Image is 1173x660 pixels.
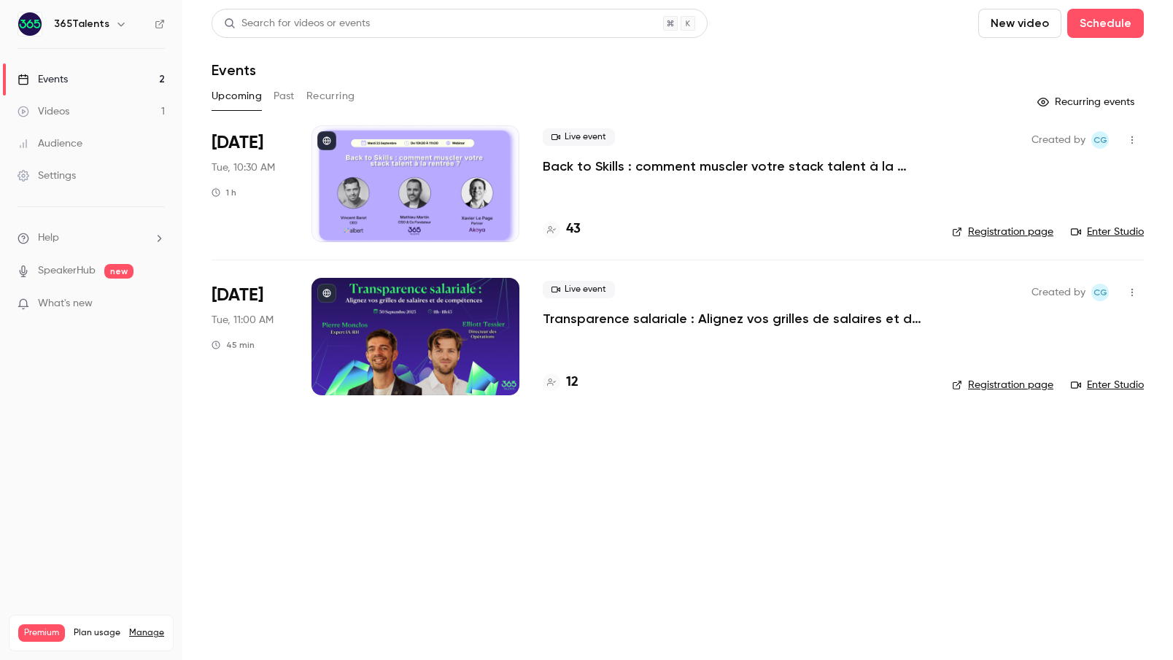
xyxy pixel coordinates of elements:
div: Settings [18,168,76,183]
span: What's new [38,296,93,311]
a: Transparence salariale : Alignez vos grilles de salaires et de compétences [543,310,929,327]
button: Past [274,85,295,108]
div: 45 min [212,339,255,351]
button: Recurring events [1031,90,1144,114]
div: Sep 30 Tue, 11:00 AM (Europe/Paris) [212,278,288,395]
a: Registration page [952,225,1053,239]
span: new [104,264,133,279]
a: Manage [129,627,164,639]
a: 12 [543,373,578,392]
span: Tue, 10:30 AM [212,160,275,175]
span: Plan usage [74,627,120,639]
span: Tue, 11:00 AM [212,313,274,327]
span: CG [1093,284,1107,301]
div: Search for videos or events [224,16,370,31]
h1: Events [212,61,256,79]
a: Enter Studio [1071,225,1144,239]
a: Enter Studio [1071,378,1144,392]
a: Registration page [952,378,1053,392]
img: 365Talents [18,12,42,36]
div: Sep 23 Tue, 10:30 AM (Europe/Paris) [212,125,288,242]
a: 43 [543,220,581,239]
span: [DATE] [212,131,263,155]
span: Cynthia Garcia [1091,284,1109,301]
a: SpeakerHub [38,263,96,279]
h6: 365Talents [54,17,109,31]
span: Created by [1031,131,1085,149]
div: Videos [18,104,69,119]
a: Back to Skills : comment muscler votre stack talent à la rentrée ? [543,158,929,175]
span: Premium [18,624,65,642]
div: Audience [18,136,82,151]
span: Live event [543,128,615,146]
div: 1 h [212,187,236,198]
button: Schedule [1067,9,1144,38]
span: Cynthia Garcia [1091,131,1109,149]
span: Live event [543,281,615,298]
button: Upcoming [212,85,262,108]
span: Created by [1031,284,1085,301]
span: CG [1093,131,1107,149]
span: [DATE] [212,284,263,307]
li: help-dropdown-opener [18,230,165,246]
button: New video [978,9,1061,38]
iframe: Noticeable Trigger [147,298,165,311]
button: Recurring [306,85,355,108]
h4: 43 [566,220,581,239]
h4: 12 [566,373,578,392]
span: Help [38,230,59,246]
div: Events [18,72,68,87]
